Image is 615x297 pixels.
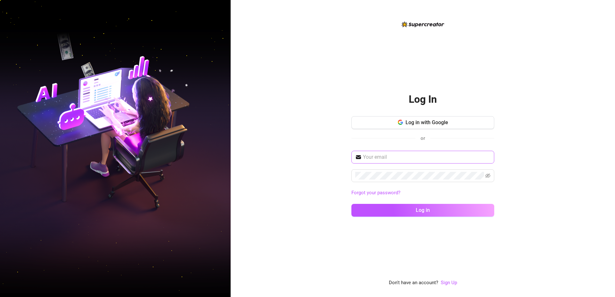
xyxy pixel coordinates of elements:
a: Forgot your password? [351,190,400,196]
img: logo-BBDzfeDw.svg [402,21,444,27]
a: Sign Up [441,279,457,287]
button: Log in with Google [351,116,494,129]
span: Log in [416,207,430,213]
span: or [421,135,425,141]
h2: Log In [409,93,437,106]
span: Log in with Google [406,119,448,125]
input: Your email [363,153,490,161]
a: Forgot your password? [351,189,494,197]
button: Log in [351,204,494,217]
span: Don't have an account? [389,279,438,287]
span: eye-invisible [485,173,490,178]
a: Sign Up [441,280,457,285]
